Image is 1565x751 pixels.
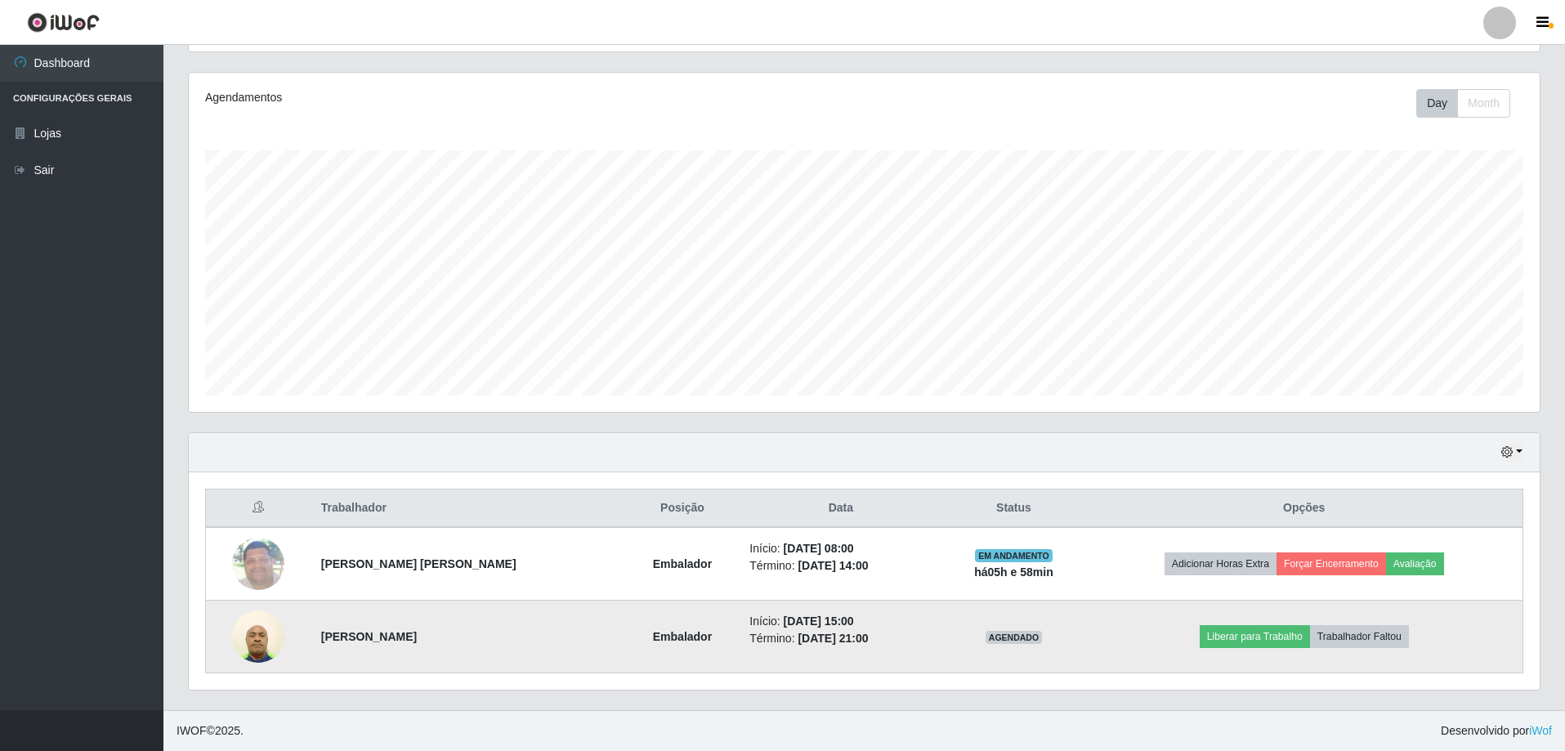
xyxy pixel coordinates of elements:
[975,549,1053,562] span: EM ANDAMENTO
[798,559,868,572] time: [DATE] 14:00
[321,630,417,643] strong: [PERSON_NAME]
[784,615,854,628] time: [DATE] 15:00
[653,630,712,643] strong: Embalador
[784,542,854,555] time: [DATE] 08:00
[749,557,932,574] li: Término:
[1165,552,1277,575] button: Adicionar Horas Extra
[177,724,207,737] span: IWOF
[1529,724,1552,737] a: iWof
[749,613,932,630] li: Início:
[27,12,100,33] img: CoreUI Logo
[625,489,740,528] th: Posição
[1416,89,1523,118] div: Toolbar with button groups
[205,89,740,106] div: Agendamentos
[798,632,868,645] time: [DATE] 21:00
[1441,722,1552,740] span: Desenvolvido por
[653,557,712,570] strong: Embalador
[1310,625,1409,648] button: Trabalhador Faltou
[740,489,941,528] th: Data
[232,529,284,598] img: 1697490161329.jpeg
[232,601,284,671] img: 1743711835894.jpeg
[749,630,932,647] li: Término:
[311,489,625,528] th: Trabalhador
[1457,89,1510,118] button: Month
[177,722,244,740] span: © 2025 .
[974,565,1053,579] strong: há 05 h e 58 min
[1200,625,1310,648] button: Liberar para Trabalho
[1416,89,1458,118] button: Day
[1277,552,1386,575] button: Forçar Encerramento
[1085,489,1523,528] th: Opções
[749,540,932,557] li: Início:
[1386,552,1444,575] button: Avaliação
[941,489,1085,528] th: Status
[321,557,516,570] strong: [PERSON_NAME] [PERSON_NAME]
[986,631,1043,644] span: AGENDADO
[1416,89,1510,118] div: First group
